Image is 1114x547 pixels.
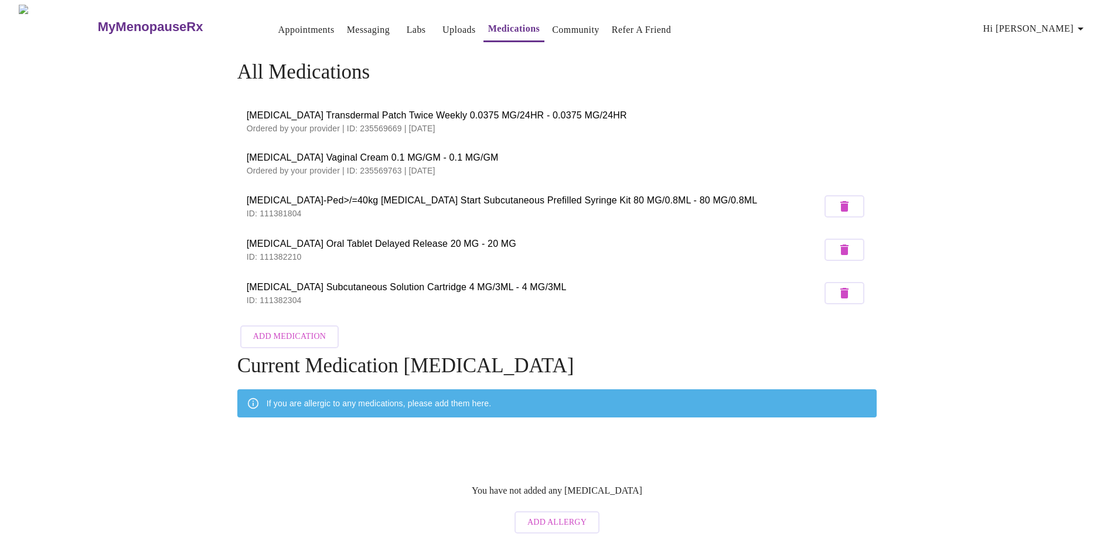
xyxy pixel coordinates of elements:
[247,251,822,263] p: ID: 111382210
[240,325,339,348] button: Add Medication
[273,18,339,42] button: Appointments
[483,17,545,42] button: Medications
[237,60,877,84] h4: All Medications
[397,18,435,42] button: Labs
[247,294,822,306] p: ID: 111382304
[527,515,587,530] span: Add Allergy
[247,165,868,176] p: Ordered by your provider | ID: 235569763 | [DATE]
[547,18,604,42] button: Community
[247,237,822,251] span: [MEDICAL_DATA] Oral Tablet Delayed Release 20 MG - 20 MG
[267,393,491,414] div: If you are allergic to any medications, please add them here.
[347,22,390,38] a: Messaging
[247,193,822,208] span: [MEDICAL_DATA]-Ped>/=40kg [MEDICAL_DATA] Start Subcutaneous Prefilled Syringe Kit 80 MG/0.8ML - 8...
[342,18,394,42] button: Messaging
[19,5,96,49] img: MyMenopauseRx Logo
[98,19,203,35] h3: MyMenopauseRx
[472,485,642,496] p: You have not added any [MEDICAL_DATA]
[488,21,540,37] a: Medications
[442,22,476,38] a: Uploads
[247,280,822,294] span: [MEDICAL_DATA] Subcutaneous Solution Cartridge 4 MG/3ML - 4 MG/3ML
[237,354,877,378] h4: Current Medication [MEDICAL_DATA]
[552,22,599,38] a: Community
[983,21,1088,37] span: Hi [PERSON_NAME]
[247,151,868,165] span: [MEDICAL_DATA] Vaginal Cream 0.1 MG/GM - 0.1 MG/GM
[96,6,250,47] a: MyMenopauseRx
[607,18,676,42] button: Refer a Friend
[407,22,426,38] a: Labs
[278,22,334,38] a: Appointments
[612,22,672,38] a: Refer a Friend
[979,17,1092,40] button: Hi [PERSON_NAME]
[515,511,599,534] button: Add Allergy
[253,329,326,344] span: Add Medication
[247,108,868,123] span: [MEDICAL_DATA] Transdermal Patch Twice Weekly 0.0375 MG/24HR - 0.0375 MG/24HR
[438,18,481,42] button: Uploads
[247,123,868,134] p: Ordered by your provider | ID: 235569669 | [DATE]
[247,208,822,219] p: ID: 111381804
